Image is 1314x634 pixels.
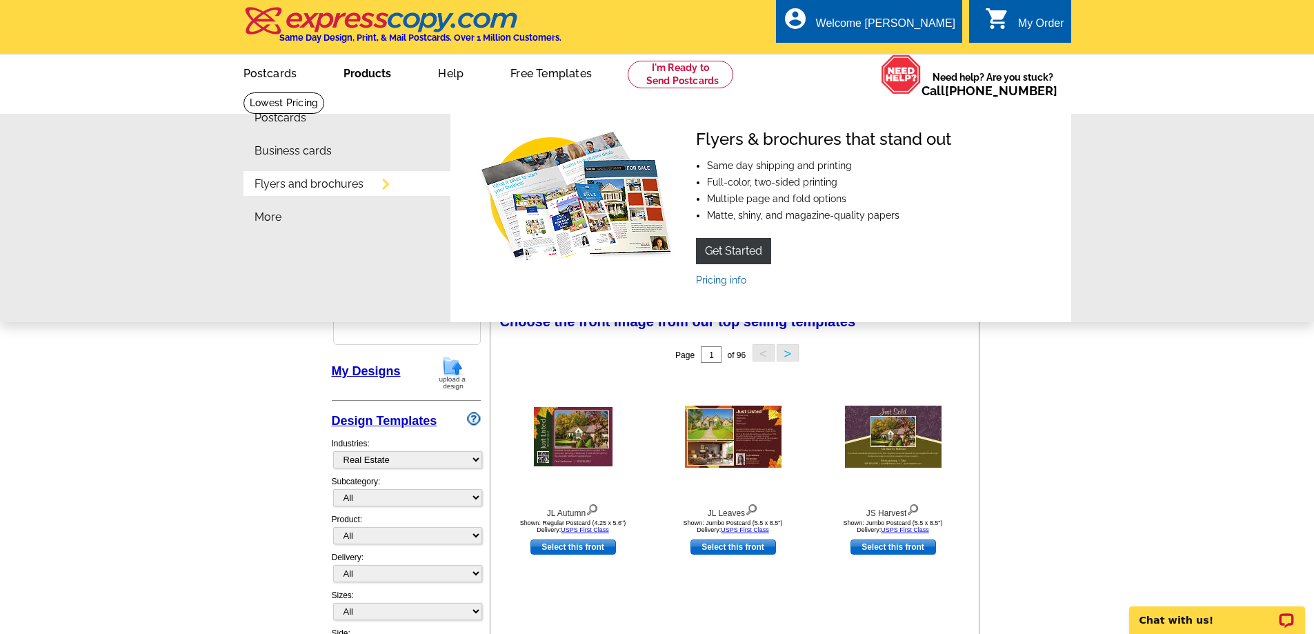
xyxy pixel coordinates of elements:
[332,414,437,428] a: Design Templates
[561,526,609,533] a: USPS First Class
[279,32,561,43] h4: Same Day Design, Print, & Mail Postcards. Over 1 Million Customers.
[1120,591,1314,634] iframe: LiveChat chat widget
[534,407,613,466] img: JL Autumn
[255,212,281,223] a: More
[332,551,481,589] div: Delivery:
[243,17,561,43] a: Same Day Design, Print, & Mail Postcards. Over 1 Million Customers.
[922,70,1064,98] span: Need help? Are you stuck?
[1018,17,1064,37] div: My Order
[685,406,782,468] img: JL Leaves
[721,526,769,533] a: USPS First Class
[845,406,942,468] img: JS Harvest
[497,501,649,519] div: JL Autumn
[881,55,922,95] img: help
[586,501,599,516] img: view design details
[777,344,799,361] button: >
[530,539,616,555] a: use this design
[332,513,481,551] div: Product:
[221,56,319,88] a: Postcards
[985,15,1064,32] a: shopping_cart My Order
[321,56,413,88] a: Products
[727,350,746,360] span: of 96
[753,344,775,361] button: <
[255,112,306,123] a: Postcards
[657,519,809,533] div: Shown: Jumbo Postcard (5.5 x 8.5") Delivery:
[475,130,674,268] img: Flyers & brochures that stand out
[675,350,695,360] span: Page
[497,519,649,533] div: Shown: Regular Postcard (4.25 x 5.6") Delivery:
[657,501,809,519] div: JL Leaves
[906,501,919,516] img: view design details
[255,146,332,157] a: Business cards
[850,539,936,555] a: use this design
[332,475,481,513] div: Subcategory:
[745,501,758,516] img: view design details
[332,589,481,627] div: Sizes:
[985,6,1010,31] i: shopping_cart
[488,56,614,88] a: Free Templates
[817,501,969,519] div: JS Harvest
[435,355,470,390] img: upload-design
[332,364,401,378] a: My Designs
[783,6,808,31] i: account_circle
[707,161,951,170] li: Same day shipping and printing
[696,130,951,150] h4: Flyers & brochures that stand out
[690,539,776,555] a: use this design
[696,238,771,264] a: Get Started
[816,17,955,37] div: Welcome [PERSON_NAME]
[467,412,481,426] img: design-wizard-help-icon.png
[416,56,486,88] a: Help
[945,83,1057,98] a: [PHONE_NUMBER]
[707,210,951,220] li: Matte, shiny, and magazine-quality papers
[817,519,969,533] div: Shown: Jumbo Postcard (5.5 x 8.5") Delivery:
[500,314,856,329] span: Choose the front image from our top selling templates
[881,526,929,533] a: USPS First Class
[707,194,951,204] li: Multiple page and fold options
[255,179,364,190] a: Flyers and brochures
[696,275,746,286] a: Pricing info
[332,430,481,475] div: Industries:
[922,83,1057,98] span: Call
[707,177,951,187] li: Full-color, two-sided printing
